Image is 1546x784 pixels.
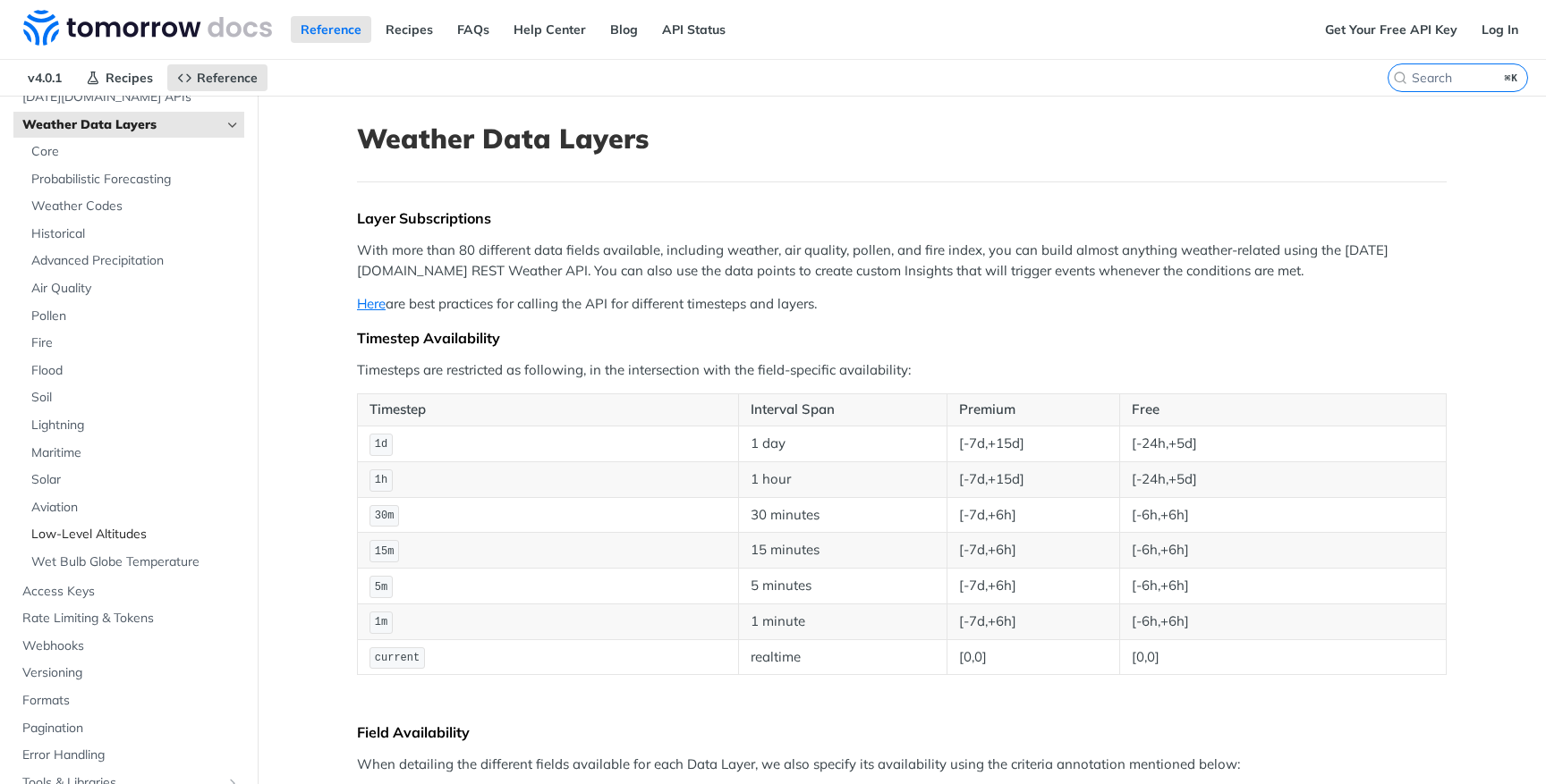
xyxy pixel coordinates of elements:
span: Soil [31,389,240,407]
img: Tomorrow.io Weather API Docs [23,10,272,46]
span: v4.0.1 [18,64,72,91]
span: [DATE][DOMAIN_NAME] APIs [22,89,240,106]
td: [-7d,+6h] [947,497,1120,533]
span: 15m [375,545,395,558]
span: Weather Data Layers [22,116,221,134]
a: [DATE][DOMAIN_NAME] APIs [13,84,244,111]
span: 30m [375,510,395,522]
span: Solar [31,471,240,489]
a: Recipes [376,16,443,43]
span: Recipes [106,70,153,86]
span: Fire [31,334,240,352]
h1: Weather Data Layers [357,122,1447,155]
span: Wet Bulb Globe Temperature [31,553,240,571]
a: Solar [22,467,244,493]
span: Lightning [31,417,240,434]
div: Layer Subscriptions [357,209,1447,227]
a: Pagination [13,715,244,742]
a: Weather Codes [22,193,244,220]
span: Air Quality [31,280,240,298]
a: Low-Level Altitudes [22,521,244,548]
a: Aviation [22,494,244,521]
span: Pagination [22,720,240,738]
th: Interval Span [738,394,947,426]
a: Probabilistic Forecasting [22,166,244,193]
th: Timestep [358,394,739,426]
span: Error Handling [22,746,240,764]
p: When detailing the different fields available for each Data Layer, we also specify its availabili... [357,754,1447,775]
a: Blog [600,16,648,43]
a: Maritime [22,440,244,467]
td: 5 minutes [738,569,947,604]
span: 1d [375,438,387,451]
a: Wet Bulb Globe Temperature [22,549,244,576]
span: Access Keys [22,583,240,601]
div: Timestep Availability [357,329,1447,347]
a: Soil [22,384,244,411]
a: Webhooks [13,633,244,660]
td: [-7d,+6h] [947,569,1120,604]
a: Versioning [13,660,244,687]
a: Fire [22,330,244,357]
span: 5m [375,581,387,594]
td: [-6h,+6h] [1119,533,1446,569]
span: Historical [31,225,240,243]
span: Reference [197,70,258,86]
span: Aviation [31,499,240,517]
td: 1 day [738,426,947,461]
span: Core [31,143,240,161]
td: [0,0] [947,639,1120,675]
th: Free [1119,394,1446,426]
a: Flood [22,358,244,384]
a: Reference [167,64,268,91]
a: Access Keys [13,578,244,605]
td: 30 minutes [738,497,947,533]
td: 1 minute [738,603,947,639]
td: 15 minutes [738,533,947,569]
td: [-6h,+6h] [1119,569,1446,604]
td: [-6h,+6h] [1119,603,1446,639]
span: Flood [31,362,240,380]
td: 1 hour [738,461,947,497]
button: Hide subpages for Weather Data Layers [225,118,240,132]
span: Advanced Precipitation [31,252,240,270]
a: Core [22,139,244,165]
svg: Search [1393,71,1407,85]
span: current [375,652,420,664]
a: Weather Data LayersHide subpages for Weather Data Layers [13,112,244,139]
td: [-24h,+5d] [1119,426,1446,461]
a: Lightning [22,412,244,439]
span: Low-Level Altitudes [31,526,240,544]
td: [-7d,+15d] [947,461,1120,497]
a: Formats [13,687,244,714]
p: With more than 80 different data fields available, including weather, air quality, pollen, and fi... [357,240,1447,281]
a: Advanced Precipitation [22,248,244,274]
a: Reference [291,16,371,43]
span: Probabilistic Forecasting [31,171,240,189]
td: [-24h,+5d] [1119,461,1446,497]
a: Error Handling [13,742,244,769]
a: Recipes [76,64,163,91]
td: [-7d,+6h] [947,533,1120,569]
span: Pollen [31,308,240,325]
a: Get Your Free API Key [1315,16,1467,43]
a: Here [357,295,386,312]
span: 1m [375,616,387,628]
span: Webhooks [22,637,240,655]
a: Historical [22,221,244,248]
a: Log In [1472,16,1528,43]
td: [0,0] [1119,639,1446,675]
span: Maritime [31,444,240,462]
a: Pollen [22,303,244,330]
a: API Status [652,16,735,43]
td: [-7d,+6h] [947,603,1120,639]
span: Versioning [22,664,240,682]
span: Rate Limiting & Tokens [22,610,240,628]
a: Help Center [504,16,596,43]
p: Timesteps are restricted as following, in the intersection with the field-specific availability: [357,360,1447,381]
span: Weather Codes [31,198,240,215]
div: Field Availability [357,723,1447,741]
span: Formats [22,692,240,710]
span: 1h [375,474,387,486]
p: are best practices for calling the API for different timesteps and layers. [357,294,1447,315]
